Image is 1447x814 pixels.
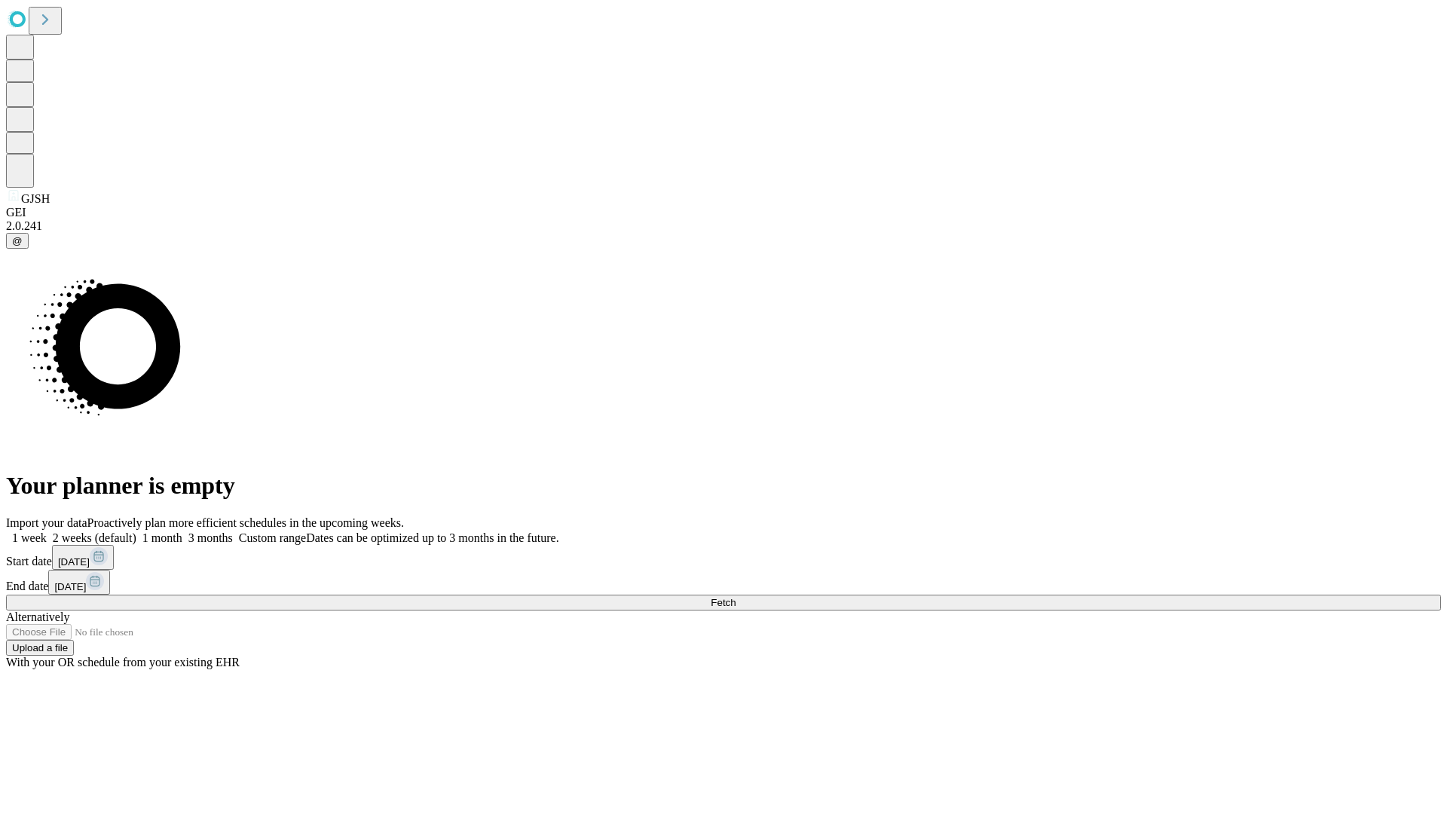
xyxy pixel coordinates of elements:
div: Start date [6,545,1441,570]
div: 2.0.241 [6,219,1441,233]
span: Alternatively [6,610,69,623]
div: GEI [6,206,1441,219]
span: 2 weeks (default) [53,531,136,544]
span: [DATE] [54,581,86,592]
h1: Your planner is empty [6,472,1441,500]
span: Dates can be optimized up to 3 months in the future. [306,531,558,544]
button: Upload a file [6,640,74,656]
span: Proactively plan more efficient schedules in the upcoming weeks. [87,516,404,529]
span: 1 week [12,531,47,544]
button: [DATE] [52,545,114,570]
span: @ [12,235,23,246]
span: Fetch [711,597,736,608]
button: [DATE] [48,570,110,595]
button: Fetch [6,595,1441,610]
span: [DATE] [58,556,90,568]
span: GJSH [21,192,50,205]
span: 3 months [188,531,233,544]
span: Import your data [6,516,87,529]
span: With your OR schedule from your existing EHR [6,656,240,669]
div: End date [6,570,1441,595]
button: @ [6,233,29,249]
span: 1 month [142,531,182,544]
span: Custom range [239,531,306,544]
